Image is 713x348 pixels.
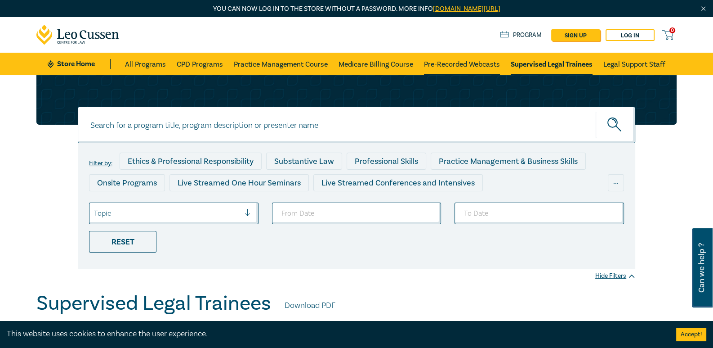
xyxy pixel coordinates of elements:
div: Ethics & Professional Responsibility [120,153,262,170]
div: This website uses cookies to enhance the user experience. [7,328,663,340]
a: Store Home [48,59,110,69]
a: [DOMAIN_NAME][URL] [433,5,500,13]
div: Hide Filters [595,271,635,280]
div: Live Streamed One Hour Seminars [169,174,309,191]
div: Substantive Law [266,153,342,170]
div: Live Streamed Practical Workshops [89,196,232,213]
div: Practice Management & Business Skills [431,153,586,170]
div: Live Streamed Conferences and Intensives [313,174,483,191]
input: From Date [272,203,441,224]
a: Practice Management Course [234,53,328,75]
input: select [94,208,96,218]
a: Download PDF [285,300,335,312]
a: Medicare Billing Course [339,53,413,75]
img: Close [700,5,707,13]
input: To Date [455,203,624,224]
div: Pre-Recorded Webcasts [236,196,339,213]
input: Search for a program title, program description or presenter name [78,107,635,143]
a: Program [500,30,542,40]
label: Filter by: [89,160,112,167]
a: Supervised Legal Trainees [511,53,593,75]
div: Onsite Programs [89,174,165,191]
div: Professional Skills [347,153,426,170]
a: Log in [606,29,655,41]
a: Pre-Recorded Webcasts [424,53,500,75]
div: ... [608,174,624,191]
a: CPD Programs [177,53,223,75]
a: Legal Support Staff [603,53,665,75]
button: Accept cookies [676,328,706,341]
span: Can we help ? [697,234,706,302]
p: You can now log in to the store without a password. More info [36,4,677,14]
div: 10 CPD Point Packages [344,196,442,213]
h1: Supervised Legal Trainees [36,292,271,315]
span: 0 [669,27,675,33]
a: sign up [551,29,600,41]
div: National Programs [447,196,530,213]
div: Reset [89,231,156,253]
a: All Programs [125,53,166,75]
